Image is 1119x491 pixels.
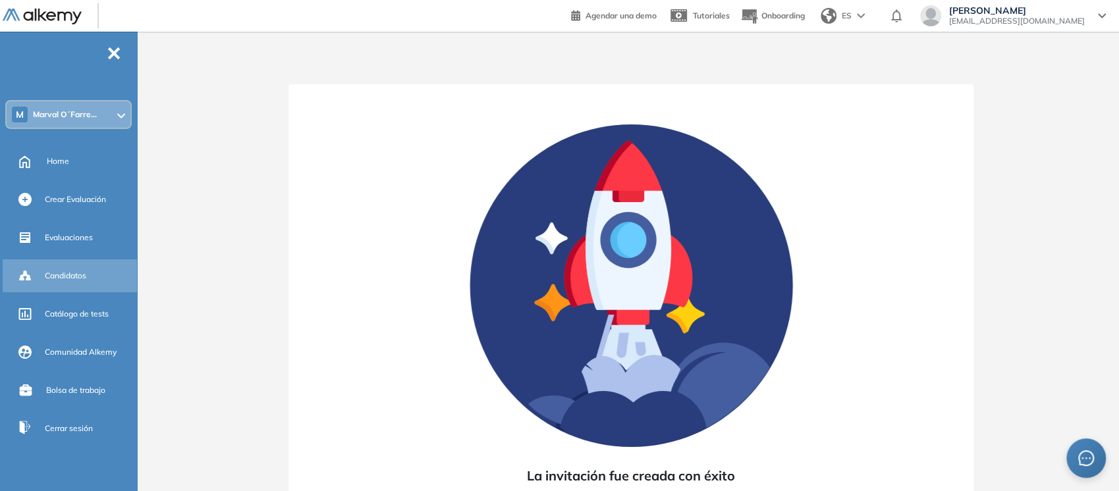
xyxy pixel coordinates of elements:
span: Comunidad Alkemy [45,346,117,358]
span: [PERSON_NAME] [949,5,1085,16]
span: Candidatos [45,270,86,282]
span: La invitación fue creada con éxito [527,466,735,486]
span: Catálogo de tests [45,308,109,320]
img: Logo [3,9,82,25]
span: Marval O´Farre... [33,109,97,120]
span: message [1078,450,1094,466]
span: Agendar una demo [586,11,657,20]
a: Agendar una demo [571,7,657,22]
span: Cerrar sesión [45,423,93,434]
span: Evaluaciones [45,232,93,244]
span: Crear Evaluación [45,194,106,205]
span: [EMAIL_ADDRESS][DOMAIN_NAME] [949,16,1085,26]
span: ES [842,10,852,22]
span: Bolsa de trabajo [46,384,105,396]
span: Onboarding [761,11,805,20]
span: Tutoriales [693,11,730,20]
button: Onboarding [740,2,805,30]
img: world [821,8,836,24]
span: M [16,109,24,120]
span: Home [47,155,69,167]
img: arrow [857,13,865,18]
